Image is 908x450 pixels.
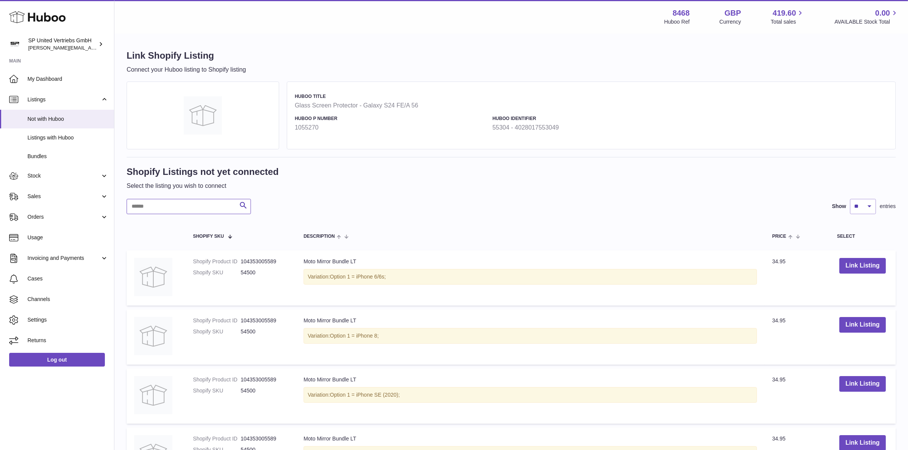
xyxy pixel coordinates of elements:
[193,328,241,335] dt: Shopify SKU
[184,96,222,135] img: Glass Screen Protector - Galaxy S24 FE/A 56
[834,8,899,26] a: 0.00 AVAILABLE Stock Total
[27,234,108,241] span: Usage
[304,387,757,403] div: Variation:
[27,337,108,344] span: Returns
[772,376,786,383] span: 34.95
[241,328,288,335] dd: 54500
[27,255,100,262] span: Invoicing and Payments
[241,376,288,383] dd: 104353005589
[773,8,796,18] span: 419.60
[304,435,757,442] div: Moto Mirror Bundle LT
[134,258,172,296] img: Moto Mirror Bundle LT
[27,172,100,179] span: Stock
[28,45,153,51] span: [PERSON_NAME][EMAIL_ADDRESS][DOMAIN_NAME]
[193,234,224,239] span: Shopify SKU
[295,123,489,132] strong: 1055270
[27,134,108,141] span: Listings with Huboo
[127,66,246,74] p: Connect your Huboo listing to Shopify listing
[27,316,108,323] span: Settings
[834,18,899,26] span: AVAILABLE Stock Total
[772,234,786,239] span: Price
[330,274,386,280] span: Option 1 = iPhone 6/6s;
[134,376,172,414] img: Moto Mirror Bundle LT
[9,38,21,50] img: tim@sp-united.com
[304,269,757,285] div: Variation:
[295,93,884,99] h4: Huboo Title
[771,8,805,26] a: 419.60 Total sales
[875,8,890,18] span: 0.00
[193,269,241,276] dt: Shopify SKU
[134,317,172,355] img: Moto Mirror Bundle LT
[27,213,100,221] span: Orders
[725,8,741,18] strong: GBP
[839,317,886,333] button: Link Listing
[241,435,288,442] dd: 104353005589
[241,258,288,265] dd: 104353005589
[772,317,786,323] span: 34.95
[839,376,886,392] button: Link Listing
[304,258,757,265] div: Moto Mirror Bundle LT
[27,115,108,123] span: Not with Huboo
[304,328,757,344] div: Variation:
[330,392,400,398] span: Option 1 = iPhone SE (2020);
[772,258,786,264] span: 34.95
[837,234,888,239] div: Select
[193,317,241,324] dt: Shopify Product ID
[127,50,246,62] h1: Link Shopify Listing
[492,123,686,132] strong: 55304 - 4028017553049
[9,353,105,367] a: Log out
[28,37,97,51] div: SP United Vertriebs GmbH
[27,193,100,200] span: Sales
[193,258,241,265] dt: Shopify Product ID
[193,387,241,394] dt: Shopify SKU
[27,296,108,303] span: Channels
[295,101,884,110] strong: Glass Screen Protector - Galaxy S24 FE/A 56
[241,317,288,324] dd: 104353005589
[720,18,741,26] div: Currency
[193,376,241,383] dt: Shopify Product ID
[330,333,379,339] span: Option 1 = iPhone 8;
[241,269,288,276] dd: 54500
[771,18,805,26] span: Total sales
[27,153,108,160] span: Bundles
[127,166,279,178] h1: Shopify Listings not yet connected
[295,115,489,122] h4: Huboo P number
[880,203,896,210] span: entries
[304,317,757,324] div: Moto Mirror Bundle LT
[304,376,757,383] div: Moto Mirror Bundle LT
[664,18,690,26] div: Huboo Ref
[832,203,846,210] label: Show
[27,75,108,83] span: My Dashboard
[839,258,886,274] button: Link Listing
[127,182,279,190] p: Select the listing you wish to connect
[772,436,786,442] span: 34.95
[673,8,690,18] strong: 8468
[27,275,108,282] span: Cases
[193,435,241,442] dt: Shopify Product ID
[492,115,686,122] h4: Huboo Identifier
[241,387,288,394] dd: 54500
[27,96,100,103] span: Listings
[304,234,335,239] span: Description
